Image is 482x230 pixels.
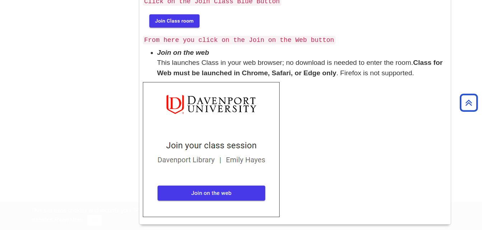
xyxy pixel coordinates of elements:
a: Back to Top [457,98,480,107]
li: This launches Class in your web browser; no download is needed to enter the room. . Firefox is no... [157,48,447,78]
img: blue button [143,9,205,32]
em: Join on the web [157,49,209,56]
code: From here you click on the Join on the Web button [143,36,336,44]
img: join class from web [143,82,280,217]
